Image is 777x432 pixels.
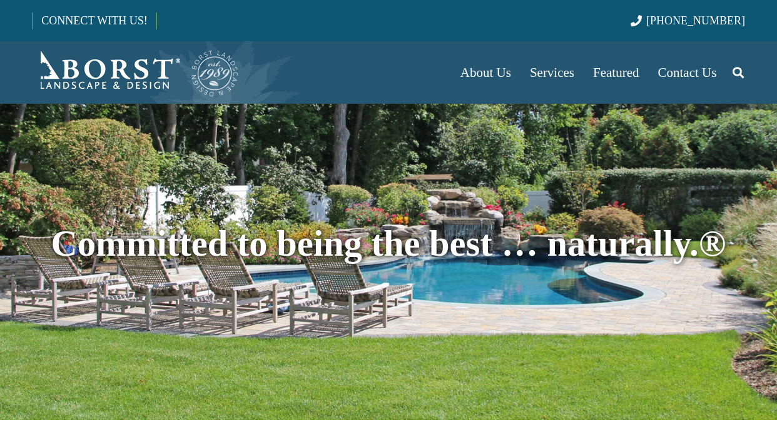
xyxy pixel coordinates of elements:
span: Contact Us [658,65,717,80]
a: Search [726,57,751,88]
span: [PHONE_NUMBER] [646,14,745,27]
a: About Us [451,41,521,104]
a: Contact Us [649,41,726,104]
span: Services [530,65,574,80]
a: CONNECT WITH US! [33,6,156,36]
a: [PHONE_NUMBER] [631,14,745,27]
span: Featured [593,65,639,80]
span: Committed to being the best … naturally.® [51,223,726,264]
a: Featured [584,41,648,104]
span: About Us [460,65,511,80]
a: Borst-Logo [32,48,240,98]
a: Services [521,41,584,104]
